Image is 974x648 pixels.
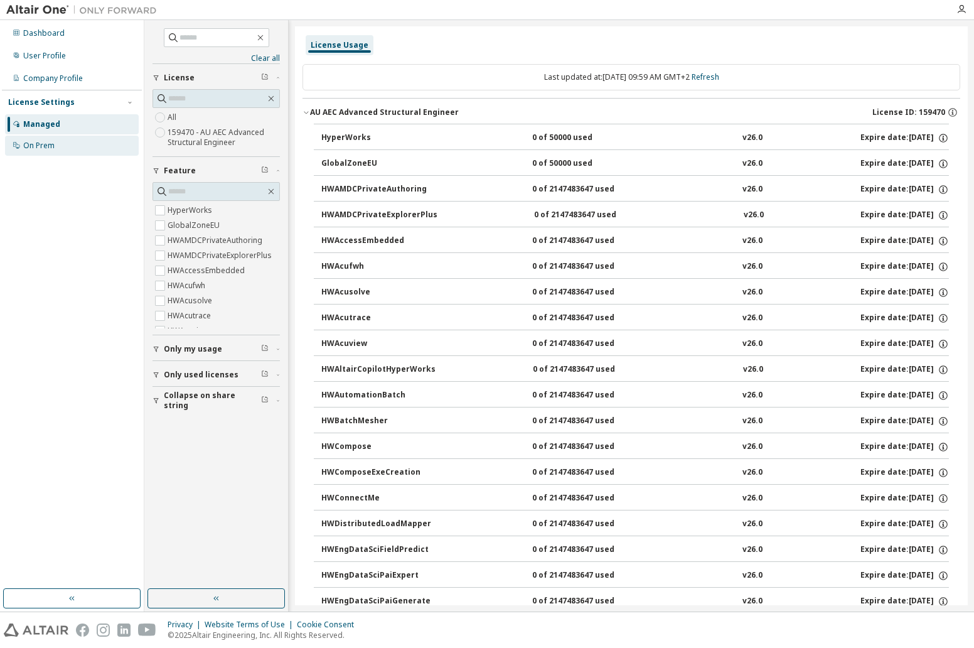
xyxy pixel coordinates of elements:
[321,235,434,247] div: HWAccessEmbedded
[321,493,434,504] div: HWConnectMe
[302,99,960,126] button: AU AEC Advanced Structural EngineerLicense ID: 159470
[742,184,763,195] div: v26.0
[321,433,949,461] button: HWCompose0 of 2147483647 usedv26.0Expire date:[DATE]
[168,218,222,233] label: GlobalZoneEU
[321,562,949,590] button: HWEngDataSciPaiExpert0 of 2147483647 usedv26.0Expire date:[DATE]
[532,158,645,170] div: 0 of 50000 used
[23,141,55,151] div: On Prem
[321,519,434,530] div: HWDistributedLoadMapper
[261,73,269,83] span: Clear filter
[532,390,645,401] div: 0 of 2147483647 used
[153,64,280,92] button: License
[297,620,361,630] div: Cookie Consent
[860,158,949,170] div: Expire date: [DATE]
[164,166,196,176] span: Feature
[168,308,213,323] label: HWAcutrace
[321,390,434,401] div: HWAutomationBatch
[742,390,763,401] div: v26.0
[742,467,763,478] div: v26.0
[321,544,434,556] div: HWEngDataSciFieldPredict
[168,263,247,278] label: HWAccessEmbedded
[168,110,179,125] label: All
[532,519,645,530] div: 0 of 2147483647 used
[168,125,280,150] label: 159470 - AU AEC Advanced Structural Engineer
[860,441,949,453] div: Expire date: [DATE]
[532,596,645,607] div: 0 of 2147483647 used
[321,124,949,152] button: HyperWorks0 of 50000 usedv26.0Expire date:[DATE]
[310,107,459,117] div: AU AEC Advanced Structural Engineer
[860,364,949,375] div: Expire date: [DATE]
[321,227,949,255] button: HWAccessEmbedded0 of 2147483647 usedv26.0Expire date:[DATE]
[860,287,949,298] div: Expire date: [DATE]
[321,261,434,273] div: HWAcufwh
[153,335,280,363] button: Only my usage
[860,416,949,427] div: Expire date: [DATE]
[532,544,645,556] div: 0 of 2147483647 used
[742,493,763,504] div: v26.0
[164,370,238,380] span: Only used licenses
[321,338,434,350] div: HWAcuview
[860,184,949,195] div: Expire date: [DATE]
[168,630,361,640] p: © 2025 Altair Engineering, Inc. All Rights Reserved.
[302,64,960,90] div: Last updated at: [DATE] 09:59 AM GMT+2
[321,510,949,538] button: HWDistributedLoadMapper0 of 2147483647 usedv26.0Expire date:[DATE]
[742,235,763,247] div: v26.0
[321,184,434,195] div: HWAMDCPrivateAuthoring
[321,382,949,409] button: HWAutomationBatch0 of 2147483647 usedv26.0Expire date:[DATE]
[311,40,368,50] div: License Usage
[860,210,949,221] div: Expire date: [DATE]
[168,293,215,308] label: HWAcusolve
[321,132,434,144] div: HyperWorks
[532,338,645,350] div: 0 of 2147483647 used
[534,210,647,221] div: 0 of 2147483647 used
[168,620,205,630] div: Privacy
[321,253,949,281] button: HWAcufwh0 of 2147483647 usedv26.0Expire date:[DATE]
[168,278,208,293] label: HWAcufwh
[532,132,645,144] div: 0 of 50000 used
[321,485,949,512] button: HWConnectMe0 of 2147483647 usedv26.0Expire date:[DATE]
[860,596,949,607] div: Expire date: [DATE]
[321,202,949,229] button: HWAMDCPrivateExplorerPlus0 of 2147483647 usedv26.0Expire date:[DATE]
[742,570,763,581] div: v26.0
[860,261,949,273] div: Expire date: [DATE]
[4,624,68,637] img: altair_logo.svg
[532,235,645,247] div: 0 of 2147483647 used
[321,176,949,203] button: HWAMDCPrivateAuthoring0 of 2147483647 usedv26.0Expire date:[DATE]
[138,624,156,637] img: youtube.svg
[321,459,949,487] button: HWComposeExeCreation0 of 2147483647 usedv26.0Expire date:[DATE]
[153,361,280,389] button: Only used licenses
[860,467,949,478] div: Expire date: [DATE]
[76,624,89,637] img: facebook.svg
[23,119,60,129] div: Managed
[860,570,949,581] div: Expire date: [DATE]
[872,107,945,117] span: License ID: 159470
[742,544,763,556] div: v26.0
[261,166,269,176] span: Clear filter
[742,287,763,298] div: v26.0
[860,313,949,324] div: Expire date: [DATE]
[532,570,645,581] div: 0 of 2147483647 used
[168,248,274,263] label: HWAMDCPrivateExplorerPlus
[164,344,222,354] span: Only my usage
[261,396,269,406] span: Clear filter
[117,624,131,637] img: linkedin.svg
[321,416,434,427] div: HWBatchMesher
[742,519,763,530] div: v26.0
[23,28,65,38] div: Dashboard
[532,287,645,298] div: 0 of 2147483647 used
[23,73,83,84] div: Company Profile
[321,596,434,607] div: HWEngDataSciPaiGenerate
[860,235,949,247] div: Expire date: [DATE]
[153,387,280,414] button: Collapse on share string
[23,51,66,61] div: User Profile
[153,157,280,185] button: Feature
[860,544,949,556] div: Expire date: [DATE]
[321,158,434,170] div: GlobalZoneEU
[164,73,195,83] span: License
[743,364,763,375] div: v26.0
[532,184,645,195] div: 0 of 2147483647 used
[321,287,434,298] div: HWAcusolve
[742,158,763,170] div: v26.0
[532,313,645,324] div: 0 of 2147483647 used
[153,53,280,63] a: Clear all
